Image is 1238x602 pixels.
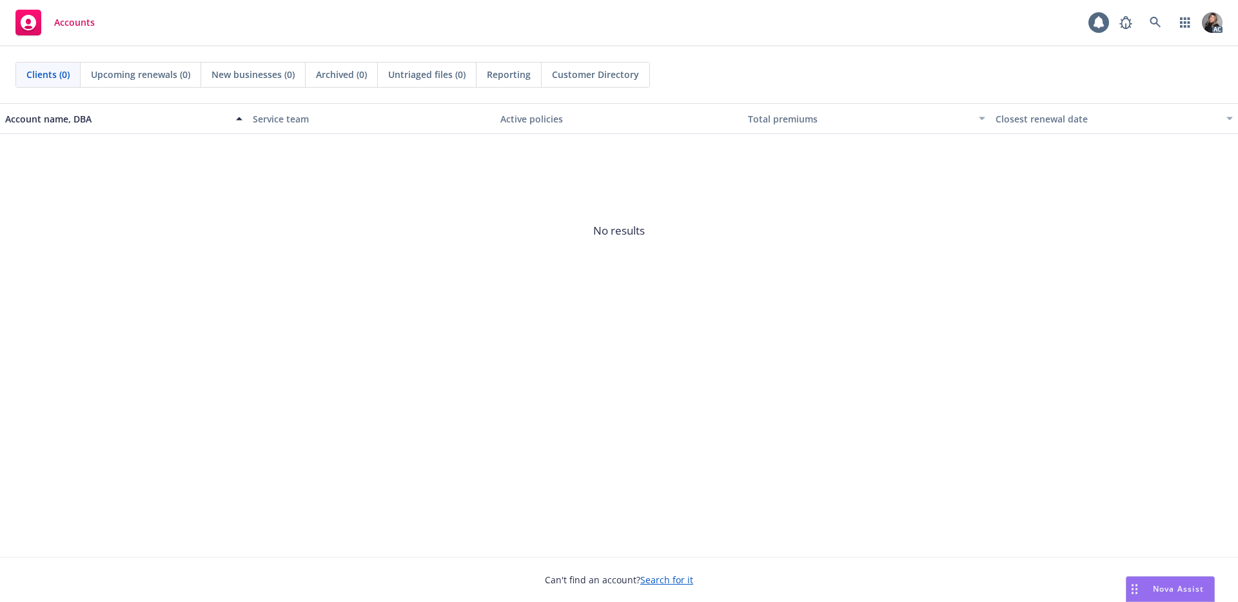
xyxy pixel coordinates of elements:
span: Nova Assist [1153,583,1204,594]
span: Reporting [487,68,531,81]
a: Switch app [1172,10,1198,35]
a: Search for it [640,574,693,586]
div: Drag to move [1126,577,1143,601]
span: Clients (0) [26,68,70,81]
span: Untriaged files (0) [388,68,466,81]
div: Closest renewal date [996,112,1219,126]
span: New businesses (0) [211,68,295,81]
button: Nova Assist [1126,576,1215,602]
img: photo [1202,12,1223,33]
span: Customer Directory [552,68,639,81]
span: Upcoming renewals (0) [91,68,190,81]
a: Search [1143,10,1168,35]
button: Closest renewal date [990,103,1238,134]
div: Total premiums [748,112,971,126]
span: Can't find an account? [545,573,693,587]
button: Total premiums [743,103,990,134]
a: Report a Bug [1113,10,1139,35]
span: Accounts [54,17,95,28]
a: Accounts [10,5,100,41]
button: Active policies [495,103,743,134]
div: Account name, DBA [5,112,228,126]
div: Service team [253,112,490,126]
div: Active policies [500,112,738,126]
span: Archived (0) [316,68,367,81]
button: Service team [248,103,495,134]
